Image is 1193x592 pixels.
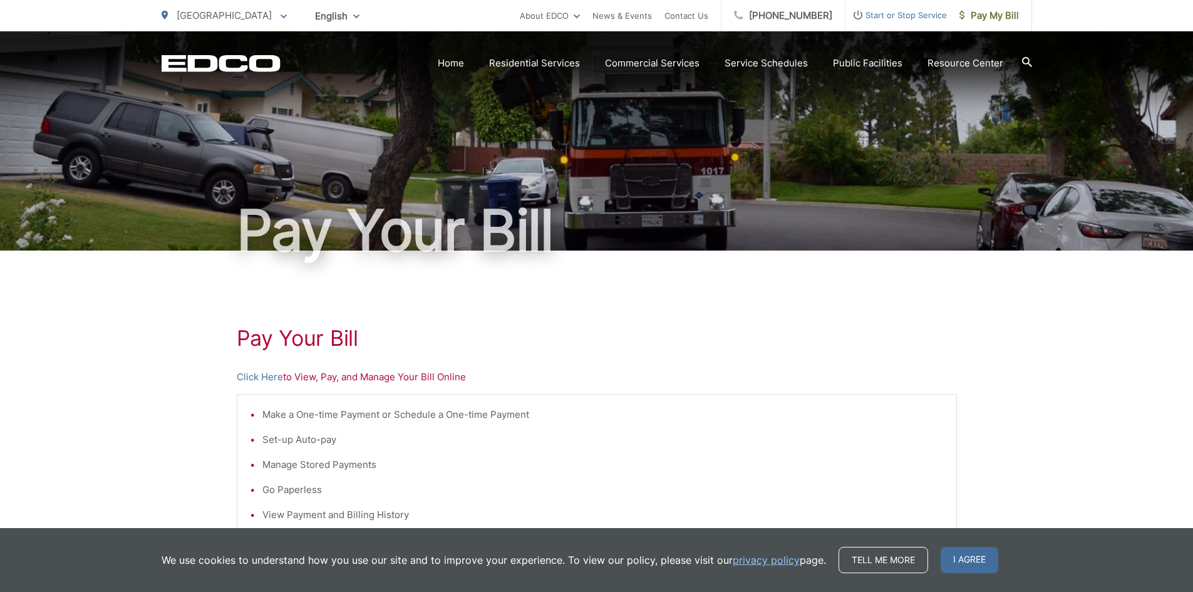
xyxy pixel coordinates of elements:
[927,56,1003,71] a: Resource Center
[162,199,1032,262] h1: Pay Your Bill
[237,370,283,385] a: Click Here
[177,9,272,21] span: [GEOGRAPHIC_DATA]
[162,55,281,72] a: EDCD logo. Return to the homepage.
[941,547,998,573] span: I agree
[262,507,944,522] li: View Payment and Billing History
[262,432,944,447] li: Set-up Auto-pay
[959,8,1019,23] span: Pay My Bill
[237,370,957,385] p: to View, Pay, and Manage Your Bill Online
[605,56,700,71] a: Commercial Services
[306,5,369,27] span: English
[733,553,800,568] a: privacy policy
[839,547,928,573] a: Tell me more
[162,553,826,568] p: We use cookies to understand how you use our site and to improve your experience. To view our pol...
[489,56,580,71] a: Residential Services
[833,56,902,71] a: Public Facilities
[262,407,944,422] li: Make a One-time Payment or Schedule a One-time Payment
[725,56,808,71] a: Service Schedules
[237,326,957,351] h1: Pay Your Bill
[438,56,464,71] a: Home
[520,8,580,23] a: About EDCO
[262,457,944,472] li: Manage Stored Payments
[592,8,652,23] a: News & Events
[664,8,708,23] a: Contact Us
[262,482,944,497] li: Go Paperless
